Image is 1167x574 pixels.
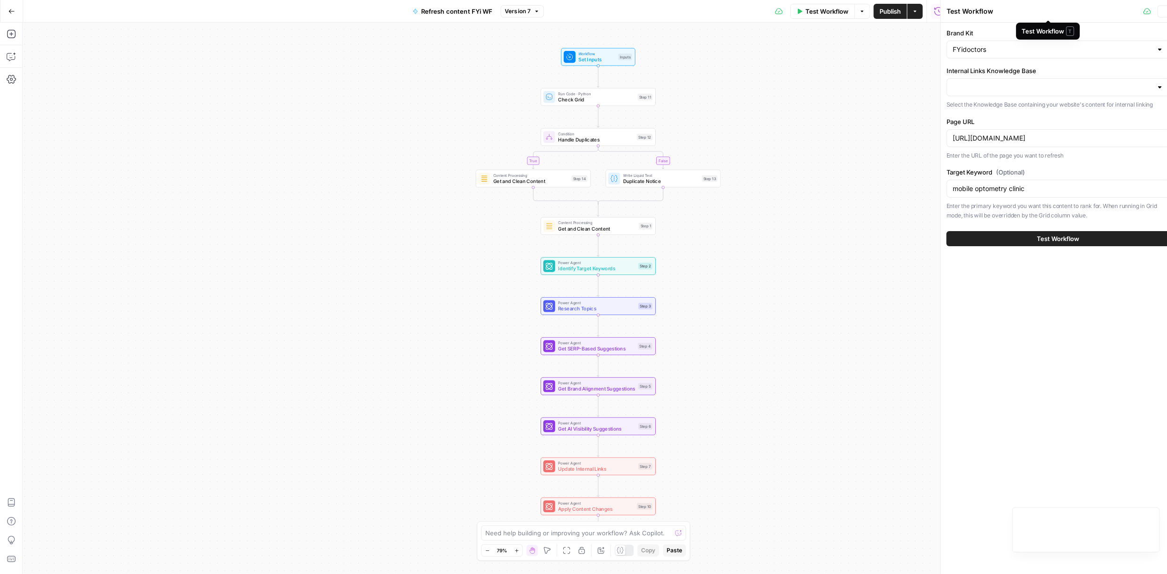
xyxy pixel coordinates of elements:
span: Update Internal Links [558,465,635,473]
div: Step 10 [637,503,652,509]
span: Content Processing [558,220,636,226]
g: Edge from start to step_11 [597,66,600,87]
div: ConditionHandle DuplicatesStep 12 [541,128,656,146]
g: Edge from step_14 to step_12-conditional-end [533,187,598,204]
span: Identify Target Keywords [558,265,635,273]
g: Edge from step_6 to step_7 [597,435,600,457]
div: Run Code · PythonCheck GridStep 11 [541,88,656,106]
span: Test Workflow [1037,234,1079,243]
g: Edge from step_11 to step_12 [597,106,600,127]
span: Power Agent [558,420,635,426]
span: Power Agent [558,340,635,346]
div: Step 5 [638,383,652,390]
div: WorkflowSet InputsInputs [541,48,656,66]
span: Get SERP-Based Suggestions [558,345,635,352]
div: Power AgentIdentify Target KeywordsStep 2 [541,257,656,275]
img: tab_domain_overview_orange.svg [27,55,35,62]
button: Copy [637,544,659,557]
span: Power Agent [558,260,635,266]
g: Edge from step_5 to step_6 [597,395,600,417]
div: Power AgentGet Brand Alignment SuggestionsStep 5 [541,377,656,395]
span: Check Grid [558,96,634,103]
span: Version 7 [505,7,531,16]
span: Get and Clean Content [493,177,569,185]
span: Get AI Visibility Suggestions [558,425,635,433]
img: tab_keywords_by_traffic_grey.svg [95,55,103,62]
div: Power AgentResearch TopicsStep 3 [541,297,656,315]
span: Refresh content FYi WF [421,7,493,16]
div: Domain Overview [38,56,85,62]
div: Content ProcessingGet and Clean ContentStep 14 [476,170,591,188]
span: Research Topics [558,305,635,313]
span: Power Agent [558,380,635,386]
div: Content ProcessingGet and Clean ContentStep 1 [541,217,656,235]
span: 79% [497,547,507,554]
div: Power AgentUpdate Internal LinksStep 7 [541,458,656,475]
div: Step 13 [702,175,717,182]
g: Edge from step_3 to step_4 [597,315,600,337]
div: v 4.0.25 [26,15,46,23]
div: Step 11 [637,93,652,100]
div: Power AgentGet AI Visibility SuggestionsStep 6 [541,417,656,435]
div: Domain: [DOMAIN_NAME] [25,25,104,32]
img: o3r9yhbrn24ooq0tey3lueqptmfj [481,175,488,183]
button: Publish [873,4,906,19]
span: Paste [667,546,682,555]
div: Step 4 [638,343,652,349]
div: Step 1 [639,223,652,229]
span: Run Code · Python [558,91,634,97]
span: (Optional) [996,167,1024,177]
span: Copy [641,546,655,555]
img: o3r9yhbrn24ooq0tey3lueqptmfj [545,222,553,230]
g: Edge from step_13 to step_12-conditional-end [598,187,663,204]
input: https://example.com/article [952,133,1163,143]
div: Keywords by Traffic [106,56,156,62]
button: Test Workflow [790,4,855,19]
g: Edge from step_4 to step_5 [597,355,600,377]
div: Inputs [618,54,632,60]
span: Write Liquid Text [623,172,699,178]
span: Power Agent [558,300,635,306]
span: Condition [558,131,634,137]
input: e.g., eye exam, contact lenses [952,184,1163,193]
button: Paste [663,544,686,557]
div: Step 7 [638,463,652,469]
img: website_grey.svg [15,25,23,32]
img: logo_orange.svg [15,15,23,23]
g: Edge from step_2 to step_3 [597,275,600,297]
span: Power Agent [558,460,635,466]
div: Step 6 [638,423,652,430]
span: Publish [879,7,901,16]
input: FYidoctors [952,45,1152,54]
button: Version 7 [500,5,544,17]
g: Edge from step_12-conditional-end to step_1 [597,203,600,216]
g: Edge from step_12 to step_13 [598,146,664,169]
span: Get and Clean Content [558,225,636,233]
span: Workflow [578,50,615,57]
div: Step 12 [637,133,652,140]
div: Step 3 [638,303,652,309]
g: Edge from step_7 to step_10 [597,475,600,497]
span: Duplicate Notice [623,177,699,185]
span: Power Agent [558,500,634,506]
span: Test Workflow [805,7,849,16]
span: Get Brand Alignment Suggestions [558,385,635,392]
div: Step 2 [638,263,652,269]
span: Apply Content Changes [558,505,634,513]
span: Handle Duplicates [558,136,634,143]
div: Power AgentApply Content ChangesStep 10 [541,498,656,516]
button: Refresh content FYi WF [406,4,499,19]
g: Edge from step_12 to step_14 [532,146,598,169]
span: Set Inputs [578,56,615,63]
div: Power AgentGet SERP-Based SuggestionsStep 4 [541,337,656,355]
div: Write Liquid TextDuplicate NoticeStep 13 [606,170,721,188]
g: Edge from step_1 to step_2 [597,235,600,257]
span: Content Processing [493,172,569,178]
div: Step 14 [571,175,587,182]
